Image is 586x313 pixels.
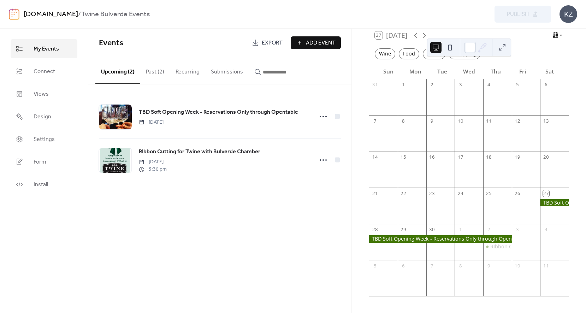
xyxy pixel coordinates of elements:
[99,35,123,51] span: Events
[34,45,59,53] span: My Events
[11,84,77,104] a: Views
[456,64,483,79] div: Wed
[372,262,378,269] div: 5
[34,113,51,121] span: Design
[540,199,569,206] div: TBD Soft Opening Week - Reservations Only through Opentable
[399,48,419,59] div: Food
[429,190,435,196] div: 23
[514,226,521,233] div: 3
[429,118,435,124] div: 9
[81,8,150,21] b: Twine Bulverde Events
[11,152,77,171] a: Form
[11,107,77,126] a: Design
[400,82,407,88] div: 1
[139,147,260,156] a: RIbbon Cutting for Twine with Bulverde Chamber
[400,262,407,269] div: 6
[514,82,521,88] div: 5
[486,118,492,124] div: 11
[139,166,167,173] span: 5:30 pm
[372,154,378,160] div: 14
[78,8,81,21] b: /
[509,64,536,79] div: Fri
[34,67,55,76] span: Connect
[247,36,288,49] a: Export
[139,158,167,166] span: [DATE]
[170,57,205,83] button: Recurring
[457,118,464,124] div: 10
[139,148,260,156] span: RIbbon Cutting for Twine with Bulverde Chamber
[429,262,435,269] div: 7
[291,36,341,49] button: Add Event
[543,262,549,269] div: 11
[369,235,511,242] div: TBD Soft Opening Week - Reservations Only through Opentable
[34,90,49,99] span: Views
[400,118,407,124] div: 8
[34,181,48,189] span: Install
[429,154,435,160] div: 16
[483,243,512,250] div: RIbbon Cutting for Twine with Bulverde Chamber
[514,262,521,269] div: 10
[24,8,78,21] a: [DOMAIN_NAME]
[11,130,77,149] a: Settings
[262,39,283,47] span: Export
[9,8,19,20] img: logo
[486,190,492,196] div: 25
[457,82,464,88] div: 3
[486,154,492,160] div: 18
[11,175,77,194] a: Install
[140,57,170,83] button: Past (2)
[543,154,549,160] div: 20
[457,190,464,196] div: 24
[429,226,435,233] div: 30
[429,64,456,79] div: Tue
[375,64,402,79] div: Sun
[514,190,521,196] div: 26
[536,64,563,79] div: Sat
[457,226,464,233] div: 1
[306,39,336,47] span: Add Event
[543,226,549,233] div: 4
[11,39,77,58] a: My Events
[486,82,492,88] div: 4
[400,226,407,233] div: 29
[543,118,549,124] div: 13
[457,262,464,269] div: 8
[483,64,509,79] div: Thu
[375,48,395,59] div: Wine
[205,57,249,83] button: Submissions
[423,48,445,59] div: Music
[560,5,577,23] div: KZ
[402,64,428,79] div: Mon
[372,190,378,196] div: 21
[457,154,464,160] div: 17
[543,82,549,88] div: 6
[486,262,492,269] div: 9
[372,82,378,88] div: 31
[400,154,407,160] div: 15
[514,154,521,160] div: 19
[372,226,378,233] div: 28
[34,135,55,144] span: Settings
[514,118,521,124] div: 12
[372,118,378,124] div: 7
[139,119,164,126] span: [DATE]
[139,108,298,117] a: TBD Soft Opening Week - Reservations Only through Opentable
[486,226,492,233] div: 2
[429,82,435,88] div: 2
[139,108,298,117] span: TBD Soft Opening Week - Reservations Only through Opentable
[11,62,77,81] a: Connect
[95,57,140,84] button: Upcoming (2)
[400,190,407,196] div: 22
[34,158,46,166] span: Form
[543,190,549,196] div: 27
